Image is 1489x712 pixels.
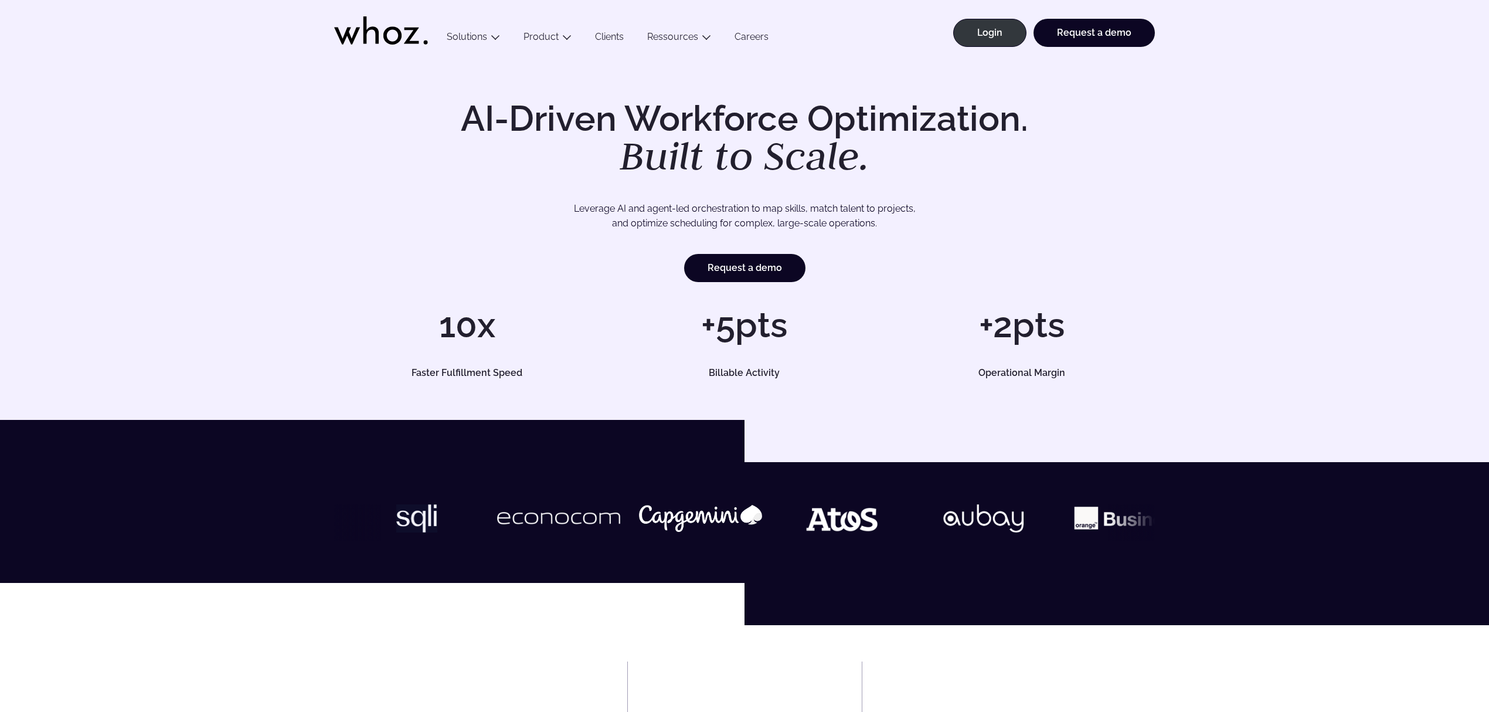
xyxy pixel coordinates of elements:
a: Request a demo [684,254,805,282]
h1: +2pts [889,307,1155,343]
a: Careers [723,31,780,47]
h1: AI-Driven Workforce Optimization. [444,101,1045,176]
h1: 10x [334,307,600,343]
a: Clients [583,31,635,47]
p: Leverage AI and agent-led orchestration to map skills, match talent to projects, and optimize sch... [375,201,1114,231]
h5: Operational Margin [902,368,1141,378]
h1: +5pts [611,307,877,343]
a: Login [953,19,1026,47]
iframe: Chatbot [1412,635,1473,696]
button: Solutions [435,31,512,47]
a: Request a demo [1034,19,1155,47]
button: Product [512,31,583,47]
a: Ressources [647,31,698,42]
h5: Billable Activity [625,368,864,378]
button: Ressources [635,31,723,47]
h5: Faster Fulfillment Speed [348,368,587,378]
em: Built to Scale. [620,130,869,181]
a: Product [523,31,559,42]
